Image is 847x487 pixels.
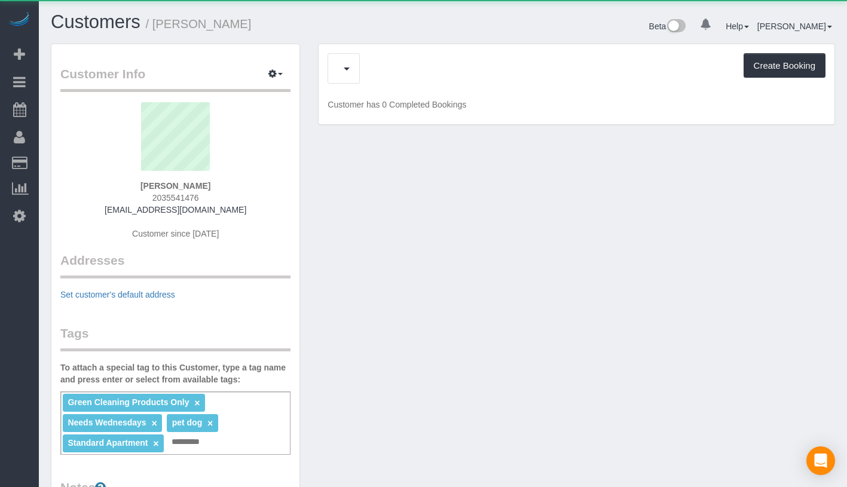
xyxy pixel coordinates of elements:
[726,22,749,31] a: Help
[328,99,825,111] p: Customer has 0 Completed Bookings
[68,397,189,407] span: Green Cleaning Products Only
[7,12,31,29] img: Automaid Logo
[132,229,219,238] span: Customer since [DATE]
[68,418,146,427] span: Needs Wednesdays
[744,53,825,78] button: Create Booking
[105,205,246,215] a: [EMAIL_ADDRESS][DOMAIN_NAME]
[146,17,252,30] small: / [PERSON_NAME]
[757,22,832,31] a: [PERSON_NAME]
[60,362,291,385] label: To attach a special tag to this Customer, type a tag name and press enter or select from availabl...
[68,438,148,448] span: Standard Apartment
[207,418,213,428] a: ×
[806,446,835,475] div: Open Intercom Messenger
[51,11,140,32] a: Customers
[649,22,686,31] a: Beta
[172,418,203,427] span: pet dog
[194,398,200,408] a: ×
[60,65,291,92] legend: Customer Info
[152,418,157,428] a: ×
[140,181,210,191] strong: [PERSON_NAME]
[152,193,199,203] span: 2035541476
[60,290,175,299] a: Set customer's default address
[153,439,158,449] a: ×
[666,19,686,35] img: New interface
[60,324,291,351] legend: Tags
